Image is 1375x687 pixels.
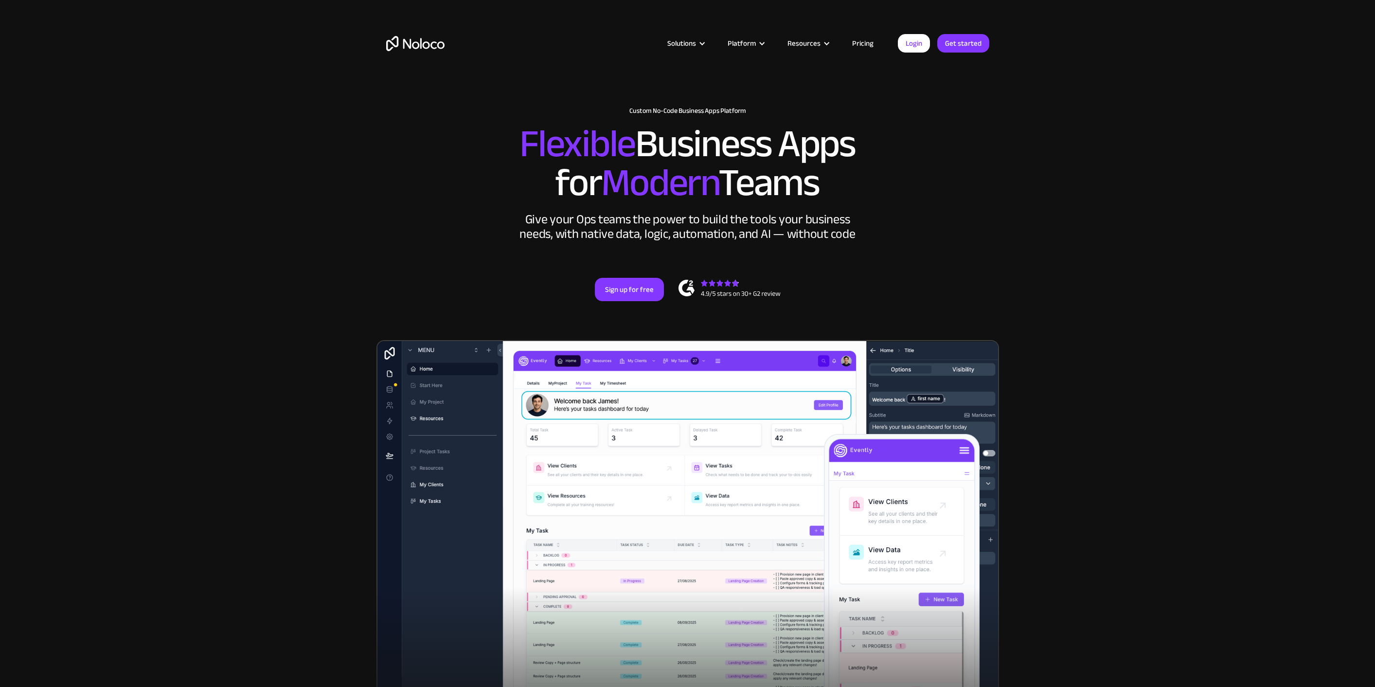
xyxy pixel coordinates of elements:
a: Get started [937,34,989,53]
div: Platform [728,37,756,50]
div: Give your Ops teams the power to build the tools your business needs, with native data, logic, au... [518,212,858,241]
a: Sign up for free [595,278,664,301]
div: Platform [715,37,775,50]
span: Flexible [519,108,635,180]
div: Resources [775,37,840,50]
span: Modern [601,146,718,219]
h1: Custom No-Code Business Apps Platform [386,107,989,115]
div: Solutions [655,37,715,50]
a: home [386,36,445,51]
h2: Business Apps for Teams [386,125,989,202]
div: Resources [787,37,821,50]
div: Solutions [667,37,696,50]
a: Login [898,34,930,53]
a: Pricing [840,37,886,50]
